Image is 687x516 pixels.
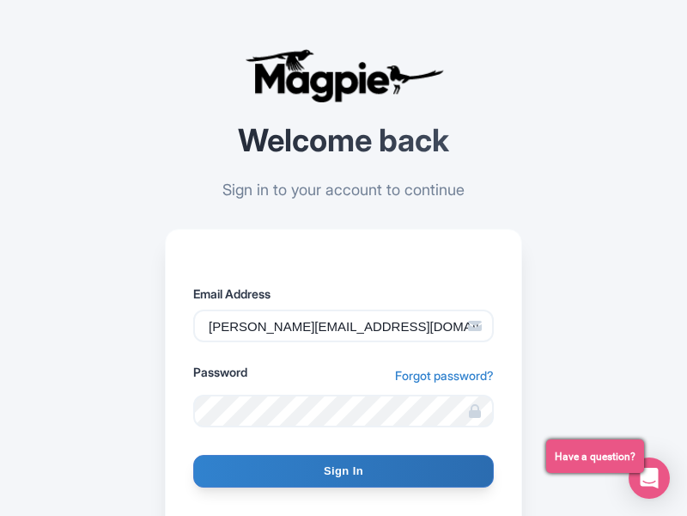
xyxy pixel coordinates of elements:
button: Have a question? [546,439,644,473]
div: Open Intercom Messenger [629,458,670,499]
img: logo-ab69f6fb50320c5b225c76a69d11143b.png [240,48,447,103]
label: Password [193,363,247,381]
a: Forgot password? [395,366,494,384]
span: Have a question? [555,449,635,464]
input: Sign In [193,455,494,488]
label: Email Address [193,285,494,303]
input: Enter your email address [193,310,494,342]
h2: Welcome back [165,124,522,158]
p: Sign in to your account to continue [165,178,522,201]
